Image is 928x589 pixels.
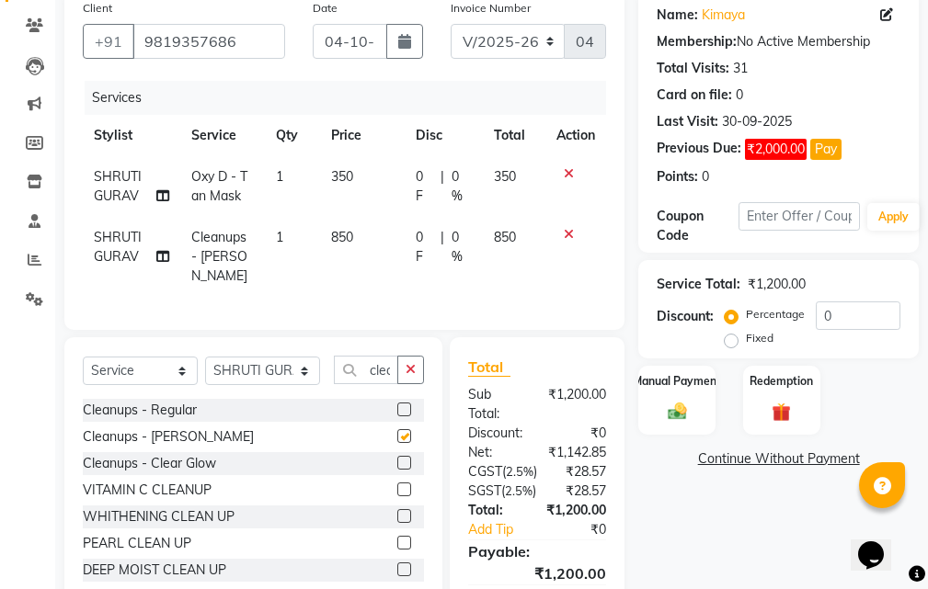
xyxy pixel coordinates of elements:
[83,481,212,500] div: VITAMIN C CLEANUP
[534,385,620,424] div: ₹1,200.00
[83,24,134,59] button: +91
[265,115,321,156] th: Qty
[736,85,743,105] div: 0
[633,373,721,390] label: Manual Payment
[83,401,197,420] div: Cleanups - Regular
[191,168,247,204] span: Oxy D - Tan Mask
[454,562,620,584] div: ₹1,200.00
[494,229,516,245] span: 850
[505,483,533,498] span: 2.5%
[454,424,537,443] div: Discount:
[405,115,483,156] th: Disc
[441,228,444,266] span: |
[94,229,142,265] span: SHRUTI GURAV
[851,515,910,571] iframe: chat widget
[657,207,738,245] div: Coupon Code
[537,424,620,443] div: ₹0
[745,139,807,160] span: ₹2,000.00
[83,454,216,473] div: Cleanups - Clear Glow
[534,443,620,462] div: ₹1,142.85
[657,167,698,187] div: Points:
[416,167,433,206] span: 0 F
[551,462,620,481] div: ₹28.57
[506,464,533,479] span: 2.5%
[702,167,709,187] div: 0
[722,112,792,131] div: 30-09-2025
[83,534,191,553] div: PEARL CLEAN UP
[452,228,472,266] span: 0 %
[276,229,283,245] span: 1
[662,401,693,422] img: _cash.svg
[454,501,533,520] div: Total:
[94,168,142,204] span: SHRUTI GURAV
[483,115,545,156] th: Total
[702,6,745,25] a: Kimaya
[331,168,353,185] span: 350
[657,85,732,105] div: Card on file:
[454,481,550,501] div: ( )
[83,115,180,156] th: Stylist
[85,81,620,115] div: Services
[657,112,718,131] div: Last Visit:
[320,115,405,156] th: Price
[657,139,741,160] div: Previous Due:
[468,357,510,377] span: Total
[746,306,805,323] label: Percentage
[191,229,247,284] span: Cleanups - [PERSON_NAME]
[551,520,620,539] div: ₹0
[454,443,534,462] div: Net:
[454,385,534,424] div: Sub Total:
[766,401,796,424] img: _gift.svg
[657,307,714,326] div: Discount:
[657,32,737,51] div: Membership:
[334,356,398,384] input: Search or Scan
[657,59,729,78] div: Total Visits:
[533,501,620,520] div: ₹1,200.00
[276,168,283,185] span: 1
[550,481,620,501] div: ₹28.57
[452,167,472,206] span: 0 %
[494,168,516,185] span: 350
[750,373,813,390] label: Redemption
[468,463,502,480] span: CGST
[657,275,740,294] div: Service Total:
[810,139,842,160] button: Pay
[416,228,433,266] span: 0 F
[733,59,748,78] div: 31
[739,202,860,231] input: Enter Offer / Coupon Code
[748,275,806,294] div: ₹1,200.00
[454,462,551,481] div: ( )
[746,330,773,346] label: Fixed
[657,32,900,51] div: No Active Membership
[468,482,501,499] span: SGST
[331,229,353,245] span: 850
[454,540,620,562] div: Payable:
[83,561,226,580] div: DEEP MOIST CLEAN UP
[132,24,285,59] input: Search by Name/Mobile/Email/Code
[83,427,254,447] div: Cleanups - [PERSON_NAME]
[180,115,265,156] th: Service
[867,203,920,231] button: Apply
[642,449,915,469] a: Continue Without Payment
[657,6,698,25] div: Name:
[545,115,606,156] th: Action
[83,507,235,527] div: WHITHENING CLEAN UP
[441,167,444,206] span: |
[454,520,551,539] a: Add Tip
